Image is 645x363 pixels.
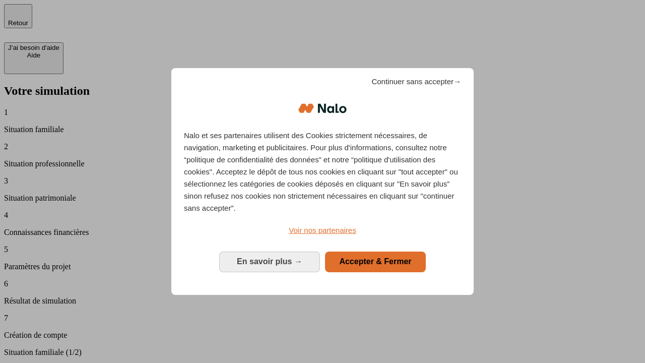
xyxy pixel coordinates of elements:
span: Accepter & Fermer [339,257,411,266]
img: Logo [298,93,347,124]
span: Voir nos partenaires [289,226,356,234]
span: Continuer sans accepter→ [371,76,461,88]
button: En savoir plus: Configurer vos consentements [219,252,320,272]
a: Voir nos partenaires [184,224,461,236]
span: En savoir plus → [237,257,302,266]
button: Accepter & Fermer: Accepter notre traitement des données et fermer [325,252,426,272]
p: Nalo et ses partenaires utilisent des Cookies strictement nécessaires, de navigation, marketing e... [184,130,461,214]
div: Bienvenue chez Nalo Gestion du consentement [171,68,474,294]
